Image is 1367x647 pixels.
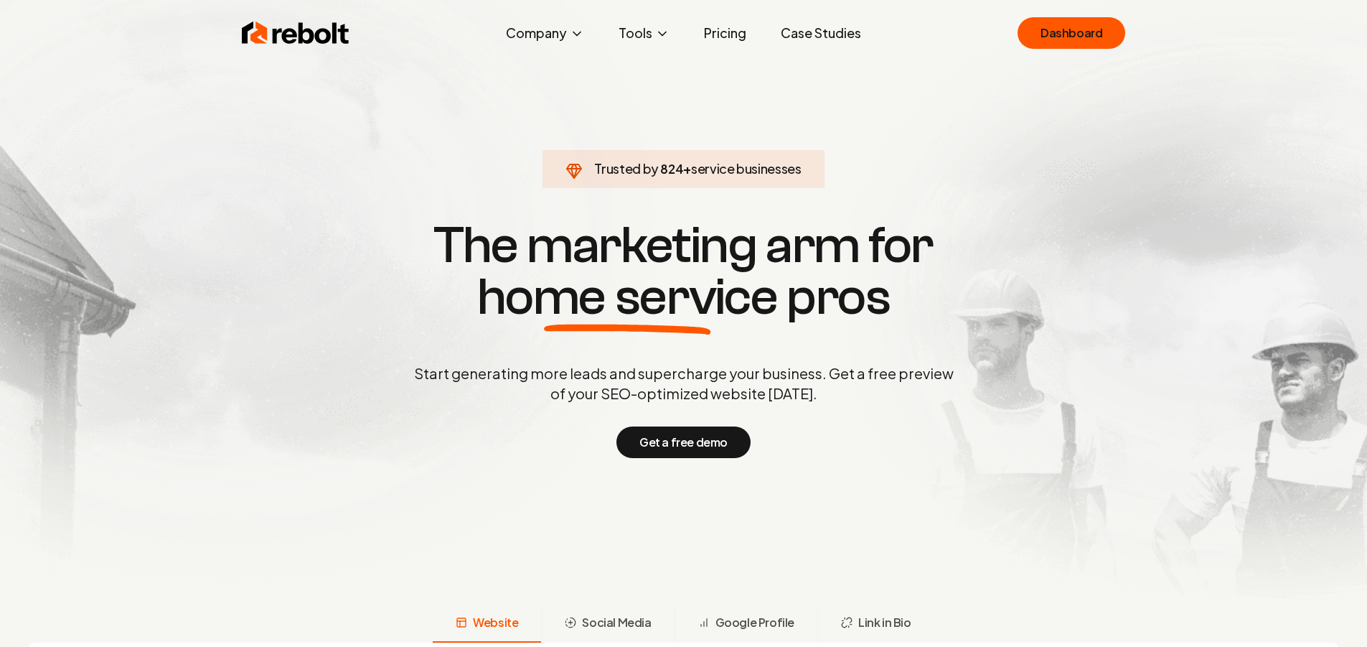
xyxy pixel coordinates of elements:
[769,19,873,47] a: Case Studies
[616,427,751,458] button: Get a free demo
[433,605,541,643] button: Website
[1018,17,1125,49] a: Dashboard
[692,19,758,47] a: Pricing
[660,159,683,179] span: 824
[675,605,817,643] button: Google Profile
[817,605,934,643] button: Link in Bio
[594,160,658,177] span: Trusted by
[411,363,957,404] p: Start generating more leads and supercharge your business. Get a free preview of your SEO-optimiz...
[691,160,802,177] span: service businesses
[477,271,778,323] span: home service
[242,19,349,47] img: Rebolt Logo
[715,614,794,631] span: Google Profile
[607,19,681,47] button: Tools
[683,160,691,177] span: +
[582,614,651,631] span: Social Media
[858,614,911,631] span: Link in Bio
[473,614,518,631] span: Website
[494,19,596,47] button: Company
[339,220,1028,323] h1: The marketing arm for pros
[541,605,674,643] button: Social Media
